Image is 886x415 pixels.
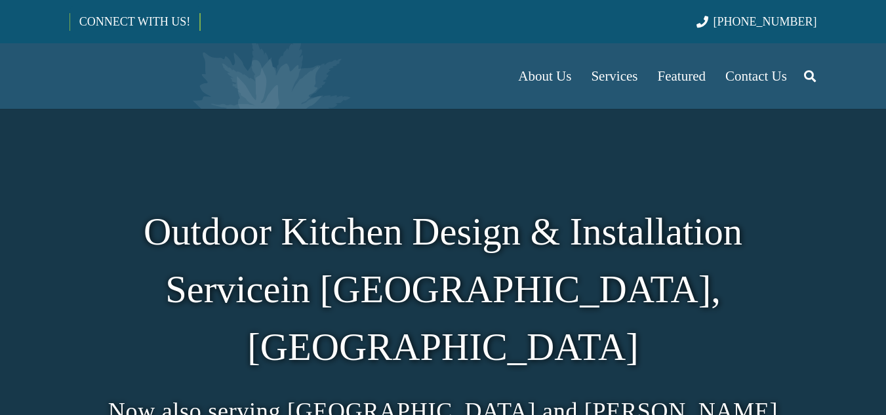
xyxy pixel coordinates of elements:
[648,43,715,109] a: Featured
[518,68,571,84] span: About Us
[591,68,637,84] span: Services
[658,68,706,84] span: Featured
[70,50,287,102] a: Borst-Logo
[714,15,817,28] span: [PHONE_NUMBER]
[696,15,816,28] a: [PHONE_NUMBER]
[715,43,797,109] a: Contact Us
[70,203,817,376] h1: Outdoor Kitchen Design & Installation Service
[247,268,721,368] span: in [GEOGRAPHIC_DATA], [GEOGRAPHIC_DATA]
[797,60,823,92] a: Search
[508,43,581,109] a: About Us
[725,68,787,84] span: Contact Us
[581,43,647,109] a: Services
[70,6,199,37] a: CONNECT WITH US!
